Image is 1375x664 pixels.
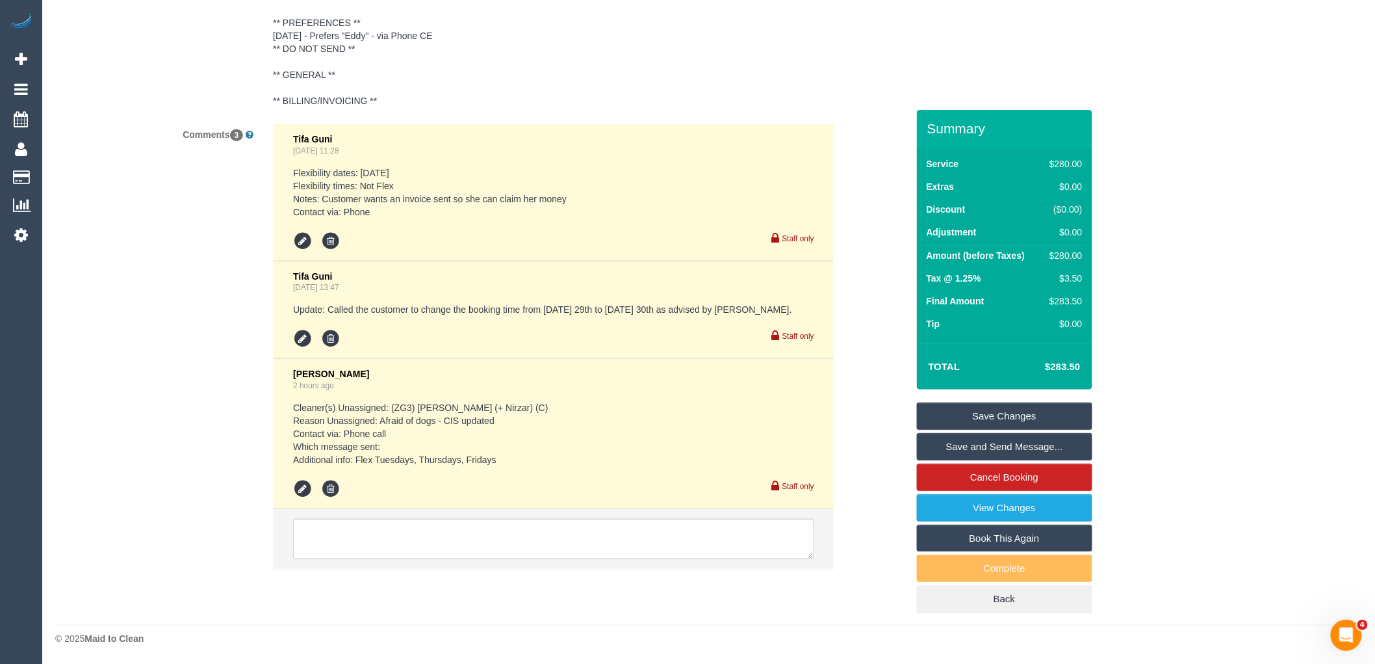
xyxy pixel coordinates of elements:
label: Adjustment [927,226,977,239]
span: 4 [1357,620,1368,630]
a: [DATE] 13:47 [293,283,339,292]
span: 3 [230,129,244,141]
label: Service [927,157,959,170]
label: Final Amount [927,295,984,308]
a: 2 hours ago [293,381,334,390]
div: $280.00 [1044,249,1082,262]
label: Tax @ 1.25% [927,272,981,285]
a: View Changes [917,494,1092,522]
pre: Update: Called the customer to change the booking time from [DATE] 29th to [DATE] 30th as advised... [293,303,814,316]
strong: Maid to Clean [84,633,144,644]
label: Tip [927,317,940,330]
a: Book This Again [917,525,1092,552]
div: $3.50 [1044,272,1082,285]
label: Extras [927,180,955,193]
div: $0.00 [1044,317,1082,330]
a: Cancel Booking [917,464,1092,491]
strong: Total [929,361,960,372]
h3: Summary [927,121,1086,136]
div: $283.50 [1044,295,1082,308]
pre: Flexibility dates: [DATE] Flexibility times: Not Flex Notes: Customer wants an invoice sent so sh... [293,166,814,219]
span: Tifa Guni [293,134,332,144]
pre: Cleaner(s) Unassigned: (ZG3) [PERSON_NAME] (+ Nirzar) (C) Reason Unassigned: Afraid of dogs - CIS... [293,401,814,466]
span: [PERSON_NAME] [293,369,369,379]
a: Save and Send Message... [917,433,1092,460]
h4: $283.50 [1006,362,1080,373]
small: Staff only [782,234,814,243]
div: $280.00 [1044,157,1082,170]
small: Staff only [782,482,814,491]
iframe: Intercom live chat [1331,620,1362,651]
div: ($0.00) [1044,203,1082,216]
span: Tifa Guni [293,271,332,282]
a: Save Changes [917,403,1092,430]
img: Automaid Logo [8,13,34,31]
a: [DATE] 11:28 [293,146,339,155]
label: Comments [45,124,263,141]
label: Amount (before Taxes) [927,249,1025,262]
small: Staff only [782,332,814,341]
div: $0.00 [1044,226,1082,239]
label: Discount [927,203,966,216]
div: © 2025 [55,632,1362,645]
div: $0.00 [1044,180,1082,193]
a: Back [917,585,1092,613]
